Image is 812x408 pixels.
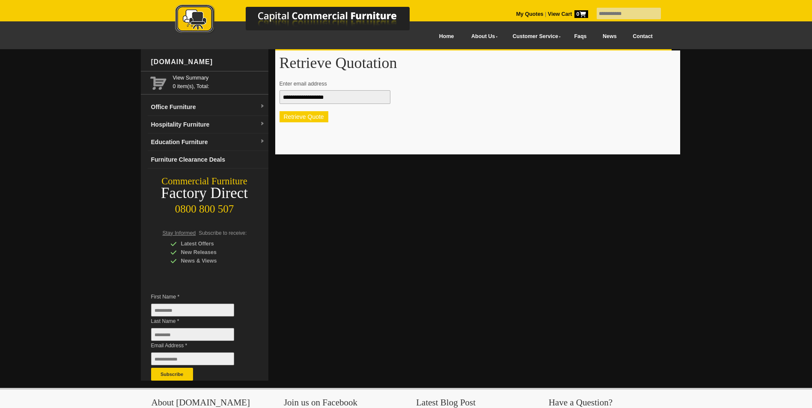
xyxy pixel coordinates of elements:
[462,27,503,46] a: About Us
[148,49,268,75] div: [DOMAIN_NAME]
[152,4,451,35] img: Capital Commercial Furniture Logo
[151,304,234,316] input: First Name *
[152,4,451,38] a: Capital Commercial Furniture Logo
[199,230,247,236] span: Subscribe to receive:
[566,27,595,46] a: Faqs
[260,121,265,127] img: dropdown
[546,11,588,17] a: View Cart0
[151,328,234,341] input: Last Name *
[151,341,247,350] span: Email Address *
[260,104,265,109] img: dropdown
[280,111,328,122] button: Retrieve Quote
[148,133,268,151] a: Education Furnituredropdown
[141,175,268,187] div: Commercial Furniture
[151,317,247,325] span: Last Name *
[141,199,268,215] div: 0800 800 507
[595,27,625,46] a: News
[548,11,588,17] strong: View Cart
[148,151,268,169] a: Furniture Clearance Deals
[170,239,252,248] div: Latest Offers
[516,11,544,17] a: My Quotes
[163,230,196,236] span: Stay Informed
[141,187,268,199] div: Factory Direct
[151,352,234,365] input: Email Address *
[260,139,265,144] img: dropdown
[148,98,268,116] a: Office Furnituredropdown
[173,74,265,82] a: View Summary
[625,27,660,46] a: Contact
[170,248,252,257] div: New Releases
[170,257,252,265] div: News & Views
[151,368,193,381] button: Subscribe
[280,55,676,71] h1: Retrieve Quotation
[280,80,668,88] p: Enter email address
[503,27,566,46] a: Customer Service
[173,74,265,89] span: 0 item(s), Total:
[574,10,588,18] span: 0
[148,116,268,133] a: Hospitality Furnituredropdown
[151,293,247,301] span: First Name *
